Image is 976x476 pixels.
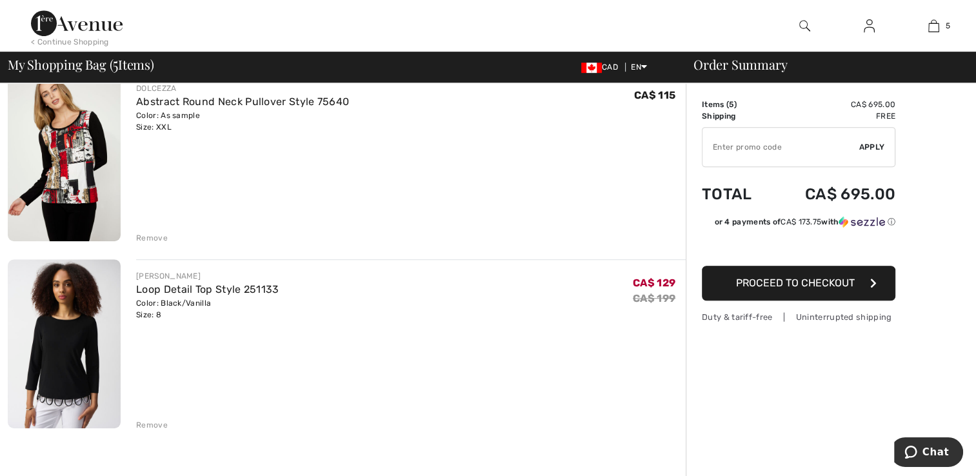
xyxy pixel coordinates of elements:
[31,36,109,48] div: < Continue Shopping
[631,63,647,72] span: EN
[633,277,675,289] span: CA$ 129
[113,55,118,72] span: 5
[839,216,885,228] img: Sezzle
[894,437,963,470] iframe: Opens a widget where you can chat to one of our agents
[702,128,859,166] input: Promo code
[8,72,121,241] img: Abstract Round Neck Pullover Style 75640
[702,232,895,261] iframe: PayPal-paypal
[136,232,168,244] div: Remove
[771,99,895,110] td: CA$ 695.00
[136,283,279,295] a: Loop Detail Top Style 251133
[581,63,602,73] img: Canadian Dollar
[136,95,349,108] a: Abstract Round Neck Pullover Style 75640
[702,172,771,216] td: Total
[136,419,168,431] div: Remove
[136,297,279,321] div: Color: Black/Vanilla Size: 8
[136,270,279,282] div: [PERSON_NAME]
[928,18,939,34] img: My Bag
[634,89,675,101] span: CA$ 115
[799,18,810,34] img: search the website
[136,110,349,133] div: Color: As sample Size: XXL
[31,10,123,36] img: 1ère Avenue
[633,292,675,304] s: CA$ 199
[702,266,895,301] button: Proceed to Checkout
[781,217,821,226] span: CA$ 173.75
[581,63,623,72] span: CAD
[702,99,771,110] td: Items ( )
[8,259,121,428] img: Loop Detail Top Style 251133
[702,311,895,323] div: Duty & tariff-free | Uninterrupted shipping
[946,20,950,32] span: 5
[771,110,895,122] td: Free
[702,216,895,232] div: or 4 payments ofCA$ 173.75withSezzle Click to learn more about Sezzle
[736,277,855,289] span: Proceed to Checkout
[902,18,965,34] a: 5
[859,141,885,153] span: Apply
[853,18,885,34] a: Sign In
[8,58,154,71] span: My Shopping Bag ( Items)
[714,216,895,228] div: or 4 payments of with
[771,172,895,216] td: CA$ 695.00
[729,100,733,109] span: 5
[136,83,349,94] div: DOLCEZZA
[864,18,875,34] img: My Info
[702,110,771,122] td: Shipping
[678,58,968,71] div: Order Summary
